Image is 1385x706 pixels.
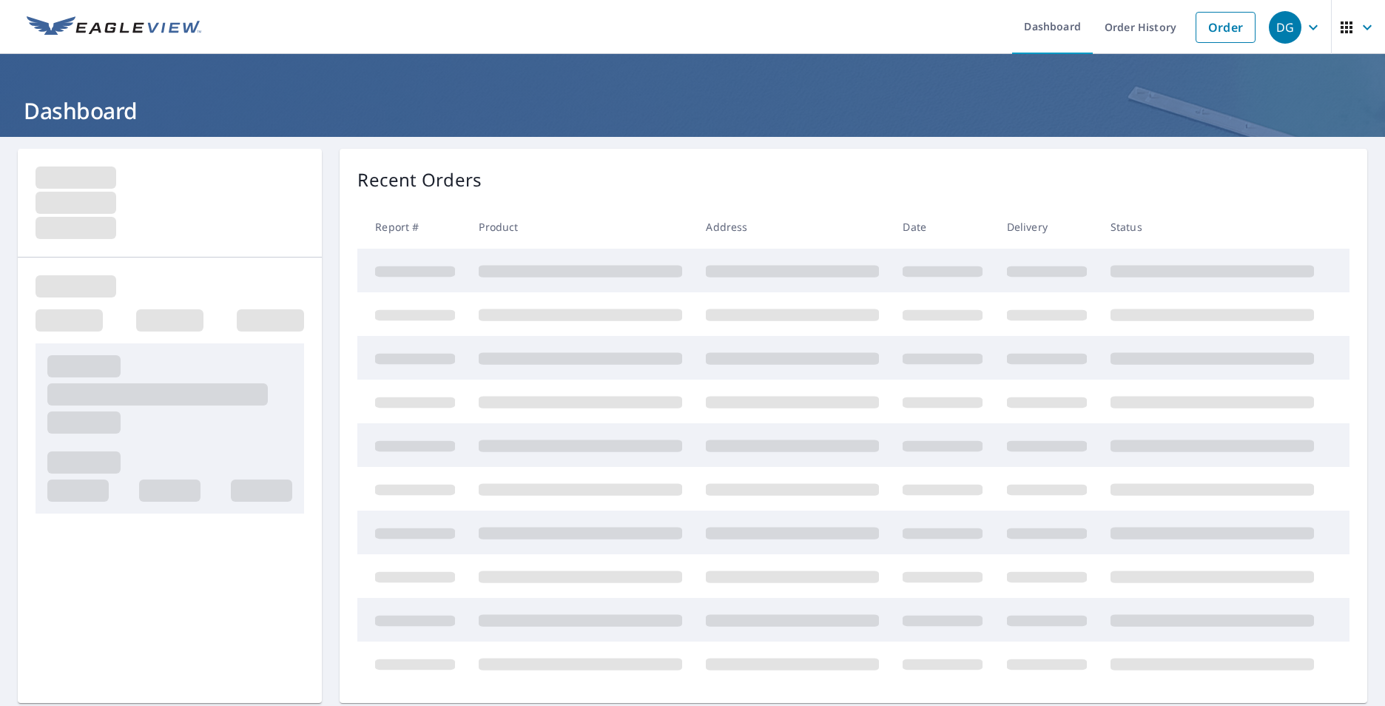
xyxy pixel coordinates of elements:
a: Order [1196,12,1256,43]
th: Date [891,205,994,249]
th: Product [467,205,694,249]
p: Recent Orders [357,167,482,193]
th: Status [1099,205,1326,249]
th: Address [694,205,891,249]
img: EV Logo [27,16,201,38]
div: DG [1269,11,1301,44]
th: Delivery [995,205,1099,249]
th: Report # [357,205,467,249]
h1: Dashboard [18,95,1367,126]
